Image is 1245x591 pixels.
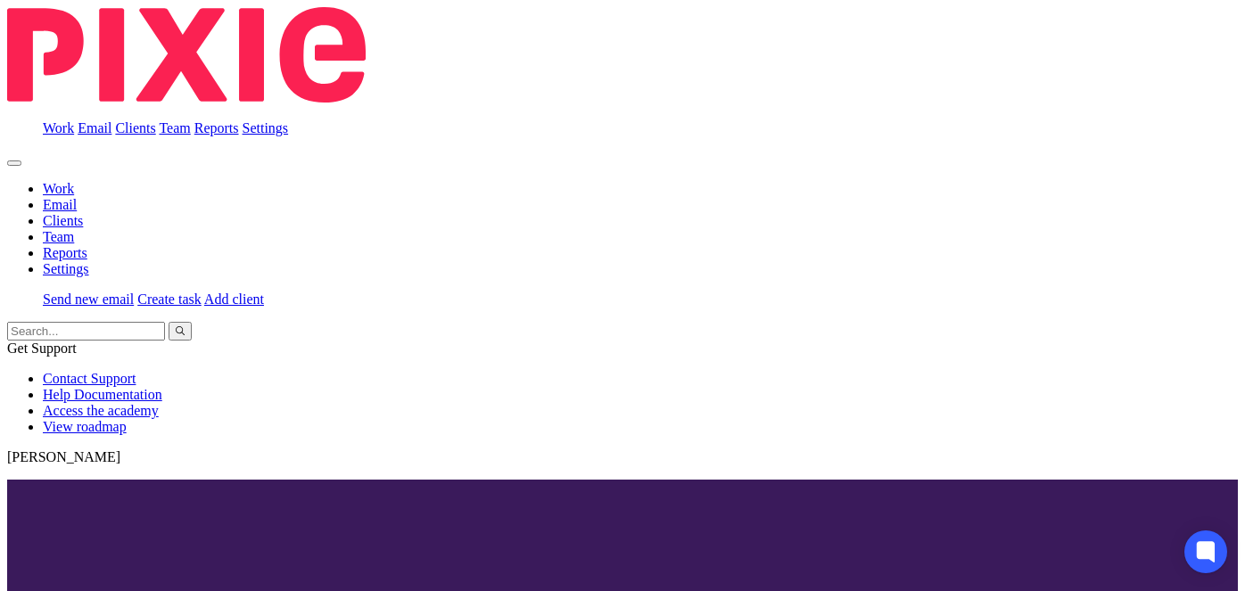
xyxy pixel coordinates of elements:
[7,322,165,341] input: Search
[43,371,136,386] a: Contact Support
[43,261,89,276] a: Settings
[43,213,83,228] a: Clients
[43,291,134,307] a: Send new email
[169,322,192,341] button: Search
[43,245,87,260] a: Reports
[43,229,74,244] a: Team
[194,120,239,135] a: Reports
[7,341,77,356] span: Get Support
[43,181,74,196] a: Work
[243,120,289,135] a: Settings
[159,120,190,135] a: Team
[43,403,159,418] a: Access the academy
[204,291,264,307] a: Add client
[43,197,77,212] a: Email
[43,419,127,434] a: View roadmap
[7,7,366,103] img: Pixie
[115,120,155,135] a: Clients
[7,449,1238,465] p: [PERSON_NAME]
[43,387,162,402] a: Help Documentation
[137,291,202,307] a: Create task
[43,120,74,135] a: Work
[78,120,111,135] a: Email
